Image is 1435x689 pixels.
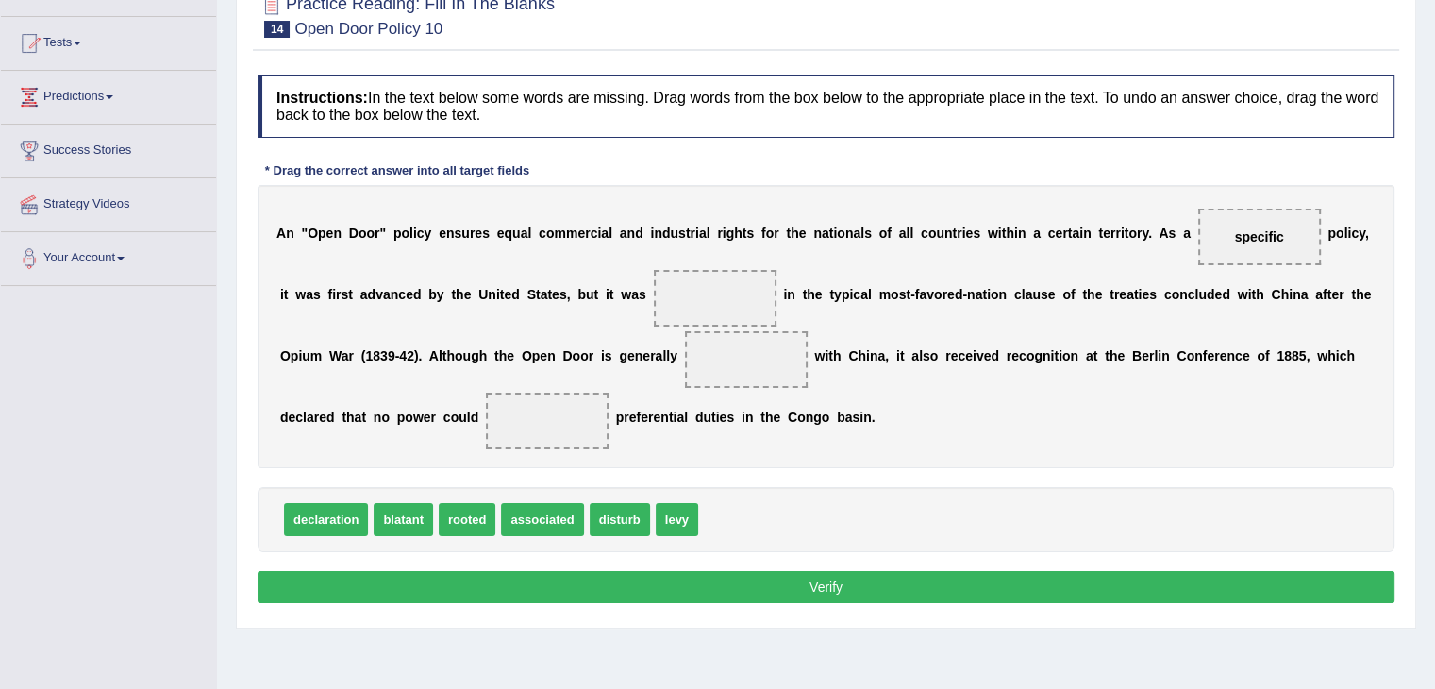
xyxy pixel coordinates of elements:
[496,287,500,302] b: i
[734,226,743,241] b: h
[332,287,336,302] b: i
[302,348,310,363] b: u
[686,226,691,241] b: t
[699,226,707,241] b: a
[957,226,961,241] b: r
[1002,226,1007,241] b: t
[475,226,482,241] b: e
[1137,226,1142,241] b: r
[717,226,722,241] b: r
[976,287,983,302] b: a
[383,287,391,302] b: a
[1179,287,1188,302] b: n
[1281,287,1290,302] b: h
[1014,287,1022,302] b: c
[295,287,306,302] b: w
[860,226,864,241] b: l
[359,226,367,241] b: o
[803,287,808,302] b: t
[965,226,973,241] b: e
[834,287,842,302] b: y
[365,348,373,363] b: 1
[527,226,531,241] b: l
[695,226,699,241] b: i
[1026,287,1033,302] b: a
[1142,226,1148,241] b: y
[685,331,808,388] span: Drop target
[593,287,598,302] b: t
[952,226,957,241] b: t
[899,226,907,241] b: a
[507,348,514,363] b: e
[944,226,953,241] b: n
[379,226,386,241] b: "
[1110,226,1115,241] b: r
[868,287,872,302] b: l
[1336,226,1344,241] b: o
[406,287,413,302] b: e
[336,287,341,302] b: r
[627,226,636,241] b: n
[601,348,605,363] b: i
[635,348,643,363] b: n
[690,226,694,241] b: r
[1172,287,1180,302] b: o
[276,90,368,106] b: Instructions:
[294,20,442,38] small: Open Door Policy 10
[306,287,313,302] b: a
[1125,226,1129,241] b: t
[1214,287,1222,302] b: e
[470,226,475,241] b: r
[414,348,419,363] b: )
[401,226,409,241] b: o
[522,348,532,363] b: O
[425,226,432,241] b: y
[845,226,854,241] b: n
[419,348,423,363] b: .
[1,125,216,172] a: Success Stories
[409,226,413,241] b: l
[456,287,464,302] b: h
[619,348,627,363] b: g
[454,226,461,241] b: s
[807,287,815,302] b: h
[361,348,366,363] b: (
[301,226,308,241] b: "
[298,348,302,363] b: i
[606,287,609,302] b: i
[527,287,536,302] b: S
[375,226,379,241] b: r
[280,287,284,302] b: i
[1164,287,1172,302] b: c
[1356,287,1364,302] b: h
[842,287,850,302] b: p
[258,161,537,179] div: * Drag the correct answer into all target fields
[1018,226,1026,241] b: n
[1247,287,1251,302] b: i
[1048,287,1056,302] b: e
[1062,287,1071,302] b: o
[1098,226,1103,241] b: t
[1168,226,1176,241] b: s
[891,287,899,302] b: o
[1033,226,1041,241] b: a
[786,226,791,241] b: t
[512,226,521,241] b: u
[1138,287,1142,302] b: i
[928,226,937,241] b: o
[586,287,594,302] b: u
[1068,226,1073,241] b: t
[566,226,577,241] b: m
[650,226,654,241] b: i
[439,226,446,241] b: e
[554,226,565,241] b: m
[998,226,1002,241] b: i
[342,348,349,363] b: a
[585,226,590,241] b: r
[567,287,571,302] b: ,
[723,226,726,241] b: i
[497,226,505,241] b: e
[1071,287,1076,302] b: f
[1,178,216,226] a: Strategy Videos
[577,287,586,302] b: b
